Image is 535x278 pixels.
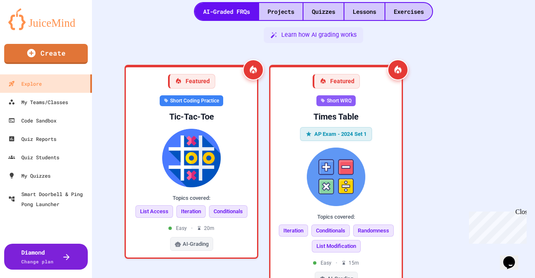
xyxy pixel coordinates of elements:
[8,152,59,162] div: Quiz Students
[8,8,84,30] img: logo-orange.svg
[195,3,258,20] div: AI-Graded FRQs
[466,208,527,244] iframe: chat widget
[353,224,394,237] span: Randomness
[385,3,432,20] div: Exercises
[160,95,223,106] div: Short Coding Practice
[132,129,250,187] img: Tic-Tac-Toe
[168,74,215,89] div: Featured
[183,240,209,248] span: AI-Grading
[311,224,350,237] span: Conditionals
[8,79,42,89] div: Explore
[21,258,53,265] span: Change plan
[316,95,356,106] div: Short WRQ
[500,245,527,270] iframe: chat widget
[132,111,250,122] div: Tic-Tac-Toe
[281,31,357,40] span: Learn how AI grading works
[8,134,56,144] div: Quiz Reports
[8,171,51,181] div: My Quizzes
[312,240,361,252] span: List Modification
[313,259,359,267] div: Easy 15 m
[259,3,303,20] div: Projects
[132,194,250,202] div: Topics covered:
[176,205,206,218] span: Iteration
[277,111,395,122] div: Times Table
[8,189,89,209] div: Smart Doorbell & Ping Pong Launcher
[279,224,308,237] span: Iteration
[168,224,214,232] div: Easy 20 m
[277,213,395,221] div: Topics covered:
[336,259,337,267] span: •
[300,127,372,141] div: AP Exam - 2024 Set 1
[191,224,193,232] span: •
[8,115,56,125] div: Code Sandbox
[303,3,344,20] div: Quizzes
[277,148,395,206] img: Times Table
[313,74,360,89] div: Featured
[21,248,53,265] div: Diamond
[135,205,173,218] span: List Access
[4,44,88,64] a: Create
[8,97,68,107] div: My Teams/Classes
[344,3,385,20] div: Lessons
[3,3,58,53] div: Chat with us now!Close
[209,205,247,218] span: Conditionals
